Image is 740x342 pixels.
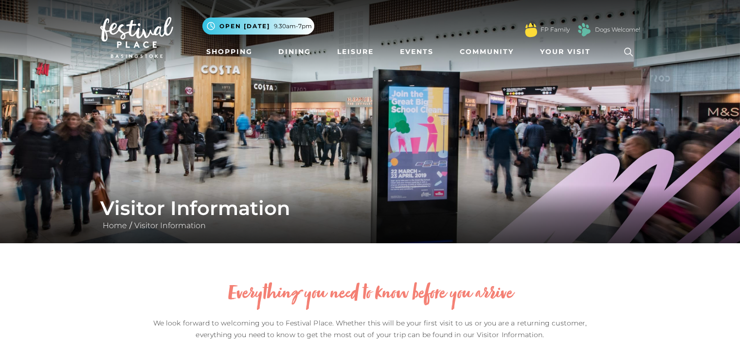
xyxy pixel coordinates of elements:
[100,221,129,230] a: Home
[219,22,270,31] span: Open [DATE]
[146,317,594,341] p: We look forward to welcoming you to Festival Place. Whether this will be your first visit to us o...
[132,221,208,230] a: Visitor Information
[100,17,173,58] img: Festival Place Logo
[536,43,599,61] a: Your Visit
[456,43,518,61] a: Community
[93,197,648,232] div: /
[274,43,315,61] a: Dining
[274,22,312,31] span: 9.30am-7pm
[396,43,437,61] a: Events
[100,197,640,220] h1: Visitor Information
[540,47,591,57] span: Your Visit
[595,25,640,34] a: Dogs Welcome!
[146,283,594,305] h2: Everything you need to know before you arrive
[202,18,314,35] button: Open [DATE] 9.30am-7pm
[541,25,570,34] a: FP Family
[202,43,256,61] a: Shopping
[333,43,378,61] a: Leisure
